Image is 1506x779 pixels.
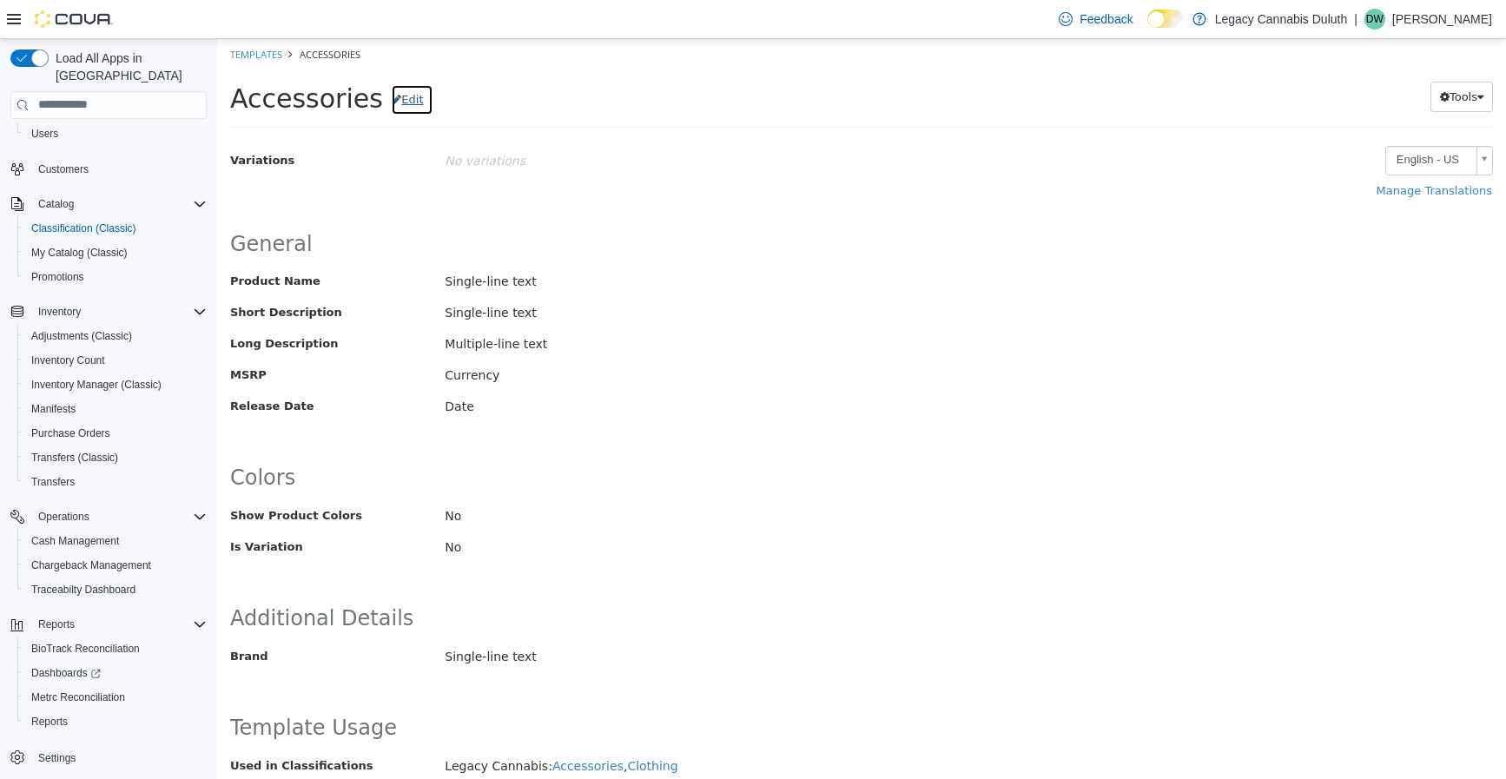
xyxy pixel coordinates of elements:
button: Operations [31,506,96,527]
span: Template Usage [13,677,180,701]
button: Metrc Reconciliation [17,685,214,710]
span: Classification (Classic) [24,218,207,239]
span: Promotions [31,270,84,284]
button: Inventory [3,300,214,324]
h2: Additional Details [13,566,1276,593]
a: Adjustments (Classic) [24,326,139,347]
p: Currency [228,321,703,352]
span: Inventory Manager (Classic) [24,374,207,395]
a: Reports [24,711,75,732]
a: Customers [31,159,96,180]
button: Purchase Orders [17,421,214,446]
button: Reports [3,612,214,637]
span: Promotions [24,267,207,287]
a: Templates [13,9,65,22]
button: Users [17,122,214,146]
span: Cash Management [31,534,119,548]
a: Users [24,123,65,144]
div: Dan Wilken [1364,9,1385,30]
span: Transfers [31,475,75,489]
a: Inventory Count [24,350,112,371]
button: My Catalog (Classic) [17,241,214,265]
span: Release Date [13,359,201,376]
span: Variations [13,115,77,128]
p: Multiple-line text [228,290,703,320]
button: Manage Translations [1150,136,1276,168]
span: Inventory Manager (Classic) [31,378,162,392]
button: Tools [1213,43,1276,74]
span: Product Name [13,234,201,251]
span: Transfers (Classic) [31,451,118,465]
a: Manifests [24,399,83,419]
a: Accessories [335,720,406,734]
span: Chargeback Management [31,558,151,572]
button: Settings [3,744,214,769]
span: Metrc Reconciliation [31,690,125,704]
p: Legacy Cannabis: , [228,712,703,743]
span: Operations [31,506,207,527]
button: Reports [31,614,82,635]
span: Cash Management [24,531,207,551]
button: BioTrack Reconciliation [17,637,214,661]
button: Inventory Count [17,348,214,373]
a: English - US [1168,107,1276,136]
span: Settings [38,751,76,765]
span: Dark Mode [1147,28,1148,29]
button: Adjustments (Classic) [17,324,214,348]
span: English - US [1169,108,1252,135]
a: Clothing [410,720,460,734]
button: Transfers (Classic) [17,446,214,470]
p: [PERSON_NAME] [1392,9,1492,30]
span: Dashboards [24,663,207,683]
span: BioTrack Reconciliation [24,638,207,659]
span: DW [1366,9,1384,30]
input: Dark Mode [1147,10,1184,28]
a: Chargeback Management [24,555,158,576]
span: Traceabilty Dashboard [24,579,207,600]
a: My Catalog (Classic) [24,242,135,263]
button: Catalog [31,194,81,215]
p: Single-line text [228,228,703,258]
button: Reports [17,710,214,734]
span: Users [31,127,58,141]
a: Promotions [24,267,91,287]
span: Feedback [1080,10,1133,28]
span: Users [24,123,207,144]
span: Accessories [83,9,143,22]
a: Inventory Manager (Classic) [24,374,168,395]
span: My Catalog (Classic) [24,242,207,263]
span: Short Description [13,265,201,282]
a: BioTrack Reconciliation [24,638,147,659]
a: Traceabilty Dashboard [24,579,142,600]
span: My Catalog (Classic) [31,246,128,260]
span: Inventory Count [31,353,105,367]
p: | [1354,9,1357,30]
button: Cash Management [17,529,214,553]
a: Dashboards [17,661,214,685]
img: Cova [35,10,113,28]
button: Transfers [17,470,214,494]
span: Show Product Colors [13,470,145,483]
span: MSRP [13,327,201,345]
span: Adjustments (Classic) [24,326,207,347]
span: Is Variation [13,501,86,514]
p: Single-line text [228,259,703,289]
a: Classification (Classic) [24,218,143,239]
h2: General [13,192,1276,219]
button: Customers [3,156,214,182]
span: Dashboards [31,666,101,680]
a: Settings [31,748,83,769]
button: Edit [174,45,215,76]
span: Customers [38,162,89,176]
a: Transfers (Classic) [24,447,125,468]
button: Manifests [17,397,214,421]
button: Traceabilty Dashboard [17,578,214,602]
span: Reports [24,711,207,732]
span: Adjustments (Classic) [31,329,132,343]
span: Reports [31,614,207,635]
span: Load All Apps in [GEOGRAPHIC_DATA] [49,50,207,84]
span: Customers [31,158,207,180]
span: Operations [38,510,89,524]
button: Chargeback Management [17,553,214,578]
span: Settings [31,746,207,768]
